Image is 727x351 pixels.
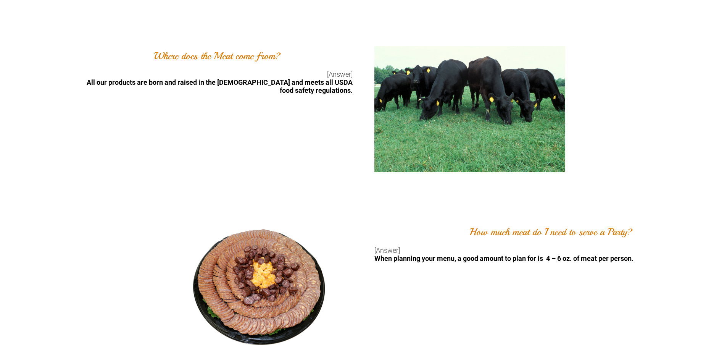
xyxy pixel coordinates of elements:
font: Where does the Meat come from? [154,50,280,62]
div: [Answer] [374,246,727,262]
font: How much meat do I need to serve a Party? [469,226,632,238]
span: All our products are born and raised in the [DEMOGRAPHIC_DATA] and meets all USDA food safety reg... [87,78,353,94]
span: [Answer] [327,70,353,78]
img: download-1920w.png [162,222,353,349]
div: When planning your menu, a good amount to plan for is 4 – 6 oz. of meat per person. [374,254,727,262]
img: BLK-ANGUS-1920w.jpg [374,46,565,172]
